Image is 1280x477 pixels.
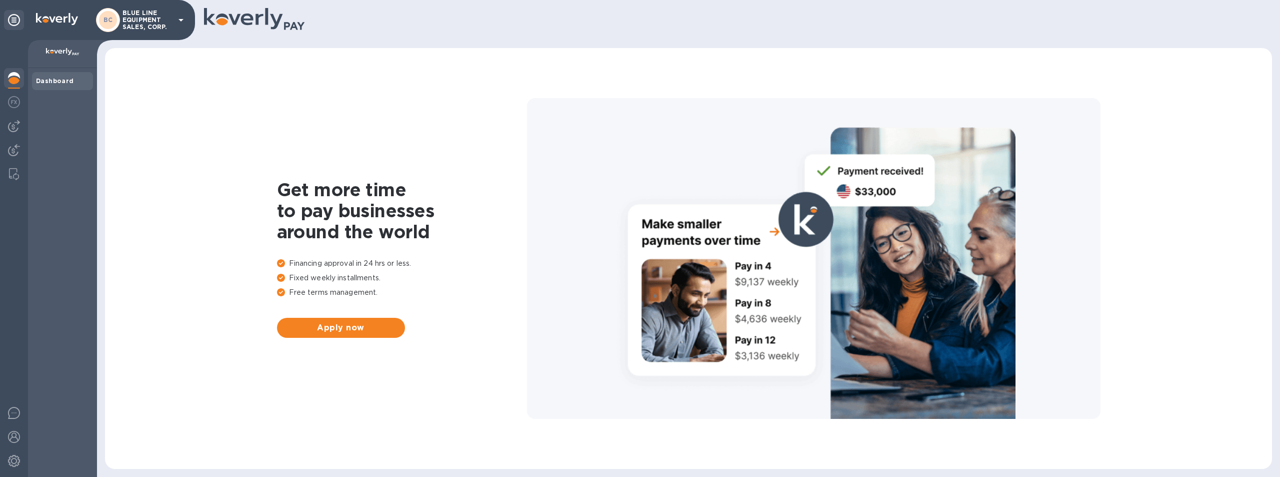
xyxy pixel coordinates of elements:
div: Unpin categories [4,10,24,30]
p: BLUE LINE EQUIPMENT SALES, CORP. [122,10,172,31]
b: Dashboard [36,77,74,85]
b: BC [103,16,113,24]
img: Logo [36,13,78,25]
p: Financing approval in 24 hrs or less. [277,258,527,269]
button: Apply now [277,318,405,338]
p: Free terms management. [277,287,527,298]
img: Foreign exchange [8,96,20,108]
h1: Get more time to pay businesses around the world [277,179,527,242]
span: Apply now [285,322,397,334]
p: Fixed weekly installments. [277,273,527,283]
